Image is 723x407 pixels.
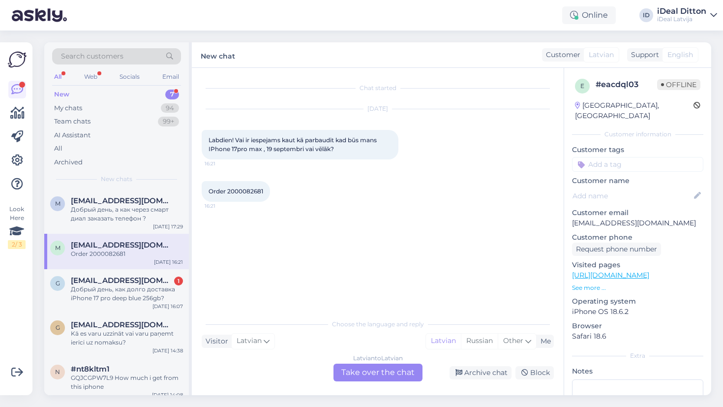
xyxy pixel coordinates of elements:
div: Chat started [202,84,554,93]
span: g [56,280,60,287]
p: Browser [572,321,703,331]
div: 94 [161,103,179,113]
div: Look Here [8,205,26,249]
p: [EMAIL_ADDRESS][DOMAIN_NAME] [572,218,703,228]
span: e [580,82,584,90]
span: Latvian [237,336,262,346]
div: [GEOGRAPHIC_DATA], [GEOGRAPHIC_DATA] [575,100,693,121]
div: [DATE] 14:38 [152,347,183,354]
div: [DATE] 16:07 [152,303,183,310]
span: Labdien! Vai ir iespejams kaut kā parbaudit kad būs mans IPhone 17pro max , 19 septembri vai vēlāk? [209,136,378,153]
p: Notes [572,366,703,376]
div: Socials [118,70,142,83]
span: Latvian [589,50,614,60]
span: Other [503,336,523,345]
div: iDeal Ditton [657,7,706,15]
span: maxim745@inbox.lv [71,196,173,205]
div: Russian [461,334,498,348]
div: Extra [572,351,703,360]
div: # eacdql03 [596,79,657,91]
div: 7 [165,90,179,99]
p: Customer phone [572,232,703,243]
span: m [55,244,60,251]
p: Customer email [572,208,703,218]
div: Take over the chat [333,364,422,381]
div: ID [639,8,653,22]
p: See more ... [572,283,703,292]
div: Choose the language and reply [202,320,554,329]
div: Customer information [572,130,703,139]
span: 16:21 [205,202,241,210]
span: n [55,368,60,376]
div: Team chats [54,117,90,126]
p: iPhone OS 18.6.2 [572,307,703,317]
div: Web [82,70,99,83]
div: Support [627,50,659,60]
div: Email [160,70,181,83]
p: Customer name [572,176,703,186]
input: Add a tag [572,157,703,172]
span: Search customers [61,51,123,62]
div: Latvian to Latvian [353,354,403,363]
div: All [52,70,63,83]
div: Archived [54,157,83,167]
span: Offline [657,79,700,90]
a: [URL][DOMAIN_NAME] [572,271,649,280]
span: New chats [101,175,132,184]
div: Block [515,366,554,379]
label: New chat [201,48,235,62]
div: Kā es varu uzzināt vai varu paņemt ierīci uz nomaksu? [71,329,183,347]
span: marusa16@inbox.lv [71,241,173,250]
div: Latvian [426,334,461,348]
div: Добрый день, а как через смарт диал заказать телефон ? [71,205,183,223]
div: Online [562,6,616,24]
span: Order 2000082681 [209,188,263,195]
div: 1 [174,277,183,285]
div: Request phone number [572,243,661,256]
input: Add name [572,190,692,201]
div: New [54,90,69,99]
span: #nt8kltm1 [71,365,110,374]
div: My chats [54,103,82,113]
p: Safari 18.6 [572,331,703,342]
img: Askly Logo [8,50,27,69]
span: m [55,200,60,207]
div: Visitor [202,336,228,346]
div: 99+ [158,117,179,126]
span: English [667,50,693,60]
p: Operating system [572,296,703,307]
div: Order 2000082681 [71,250,183,258]
span: g [56,324,60,331]
div: [DATE] [202,104,554,113]
div: [DATE] 17:29 [153,223,183,230]
a: iDeal DittoniDeal Latvija [657,7,717,23]
div: AI Assistant [54,130,90,140]
span: grundmanise@gmail.com [71,276,173,285]
div: GQJCGPW7L9 How much i get from this iphone [71,374,183,391]
p: Customer tags [572,145,703,155]
div: Archive chat [450,366,512,379]
div: 2 / 3 [8,240,26,249]
span: 16:21 [205,160,241,167]
div: [DATE] 14:08 [152,391,183,399]
p: Visited pages [572,260,703,270]
div: Добрый день, как долго доставка iPhone 17 pro deep blue 256gb? [71,285,183,303]
div: iDeal Latvija [657,15,706,23]
div: All [54,144,62,154]
div: Customer [542,50,580,60]
span: glorija237@gmail.com [71,320,173,329]
div: [DATE] 16:21 [154,258,183,266]
div: Me [537,336,551,346]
